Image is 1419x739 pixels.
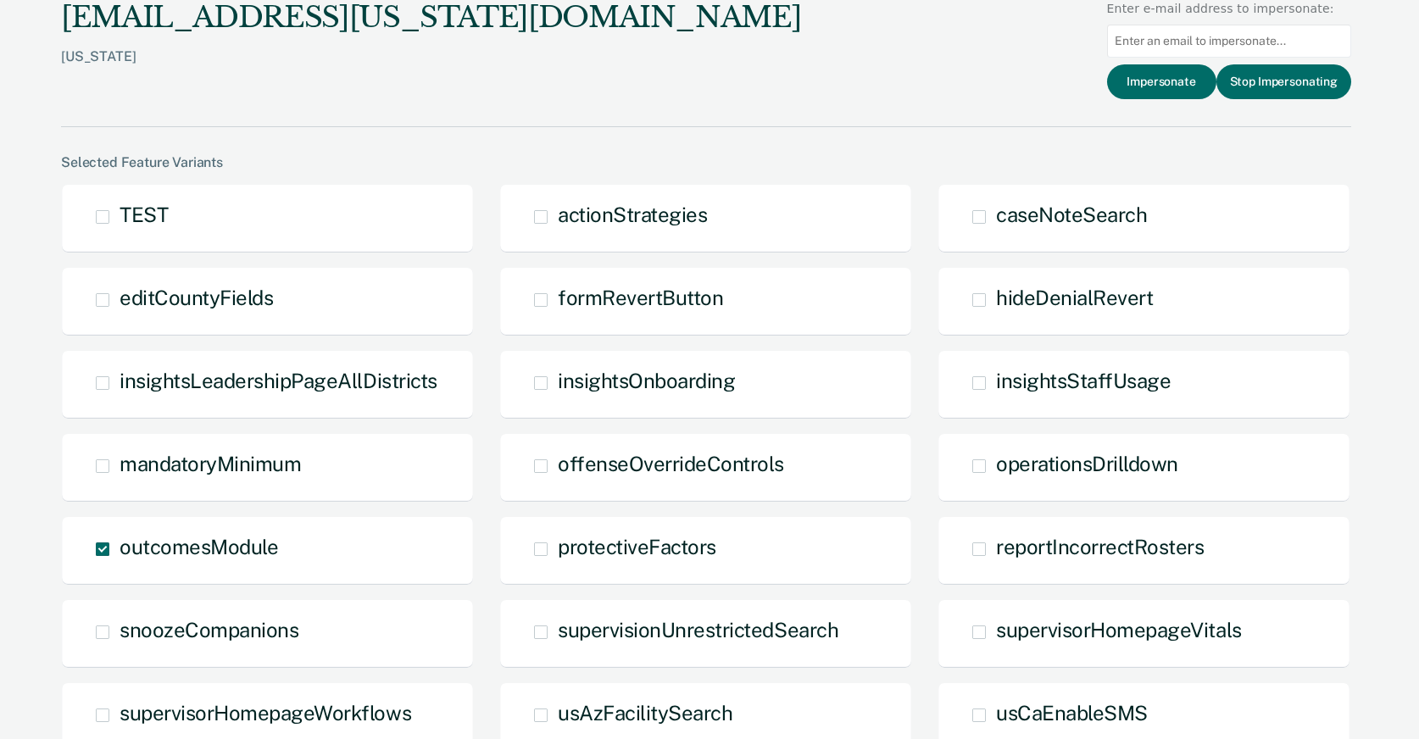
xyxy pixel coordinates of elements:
[558,203,707,226] span: actionStrategies
[996,701,1148,725] span: usCaEnableSMS
[120,452,301,475] span: mandatoryMinimum
[1107,64,1216,99] button: Impersonate
[120,203,168,226] span: TEST
[996,286,1153,309] span: hideDenialRevert
[558,701,732,725] span: usAzFacilitySearch
[996,452,1178,475] span: operationsDrilldown
[996,203,1147,226] span: caseNoteSearch
[120,701,411,725] span: supervisorHomepageWorkflows
[996,618,1241,642] span: supervisorHomepageVitals
[120,535,278,558] span: outcomesModule
[996,369,1171,392] span: insightsStaffUsage
[1216,64,1351,99] button: Stop Impersonating
[558,535,716,558] span: protectiveFactors
[996,535,1204,558] span: reportIncorrectRosters
[61,154,1351,170] div: Selected Feature Variants
[120,618,298,642] span: snoozeCompanions
[558,618,838,642] span: supervisionUnrestrictedSearch
[120,286,273,309] span: editCountyFields
[558,369,735,392] span: insightsOnboarding
[558,452,784,475] span: offenseOverrideControls
[1107,25,1351,58] input: Enter an email to impersonate...
[120,369,437,392] span: insightsLeadershipPageAllDistricts
[61,48,801,92] div: [US_STATE]
[558,286,723,309] span: formRevertButton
